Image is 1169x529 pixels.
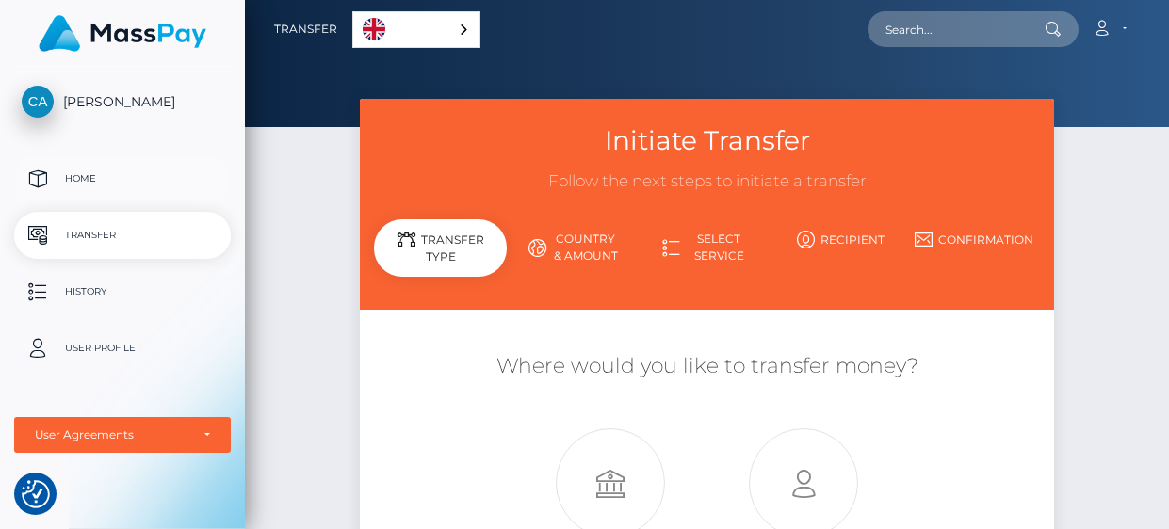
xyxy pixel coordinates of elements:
p: History [22,278,223,306]
span: [PERSON_NAME] [14,93,231,110]
img: Revisit consent button [22,480,50,508]
a: Transfer [14,212,231,259]
a: Recipient [773,223,907,256]
h3: Initiate Transfer [374,122,1041,159]
a: User Profile [14,325,231,372]
a: Home [14,155,231,202]
a: Confirmation [907,223,1041,256]
h3: Follow the next steps to initiate a transfer [374,170,1041,193]
button: Consent Preferences [22,480,50,508]
p: User Profile [22,334,223,362]
img: MassPay [39,15,206,52]
a: Select Service [641,223,774,272]
a: Country & Amount [507,223,641,272]
h5: Where would you like to transfer money? [374,352,1041,381]
div: User Agreements [35,427,189,442]
div: Language [352,11,480,48]
p: Home [22,165,223,193]
a: English [353,12,479,47]
button: User Agreements [14,417,231,453]
p: Transfer [22,221,223,249]
a: History [14,268,231,315]
aside: Language selected: English [352,11,480,48]
div: Transfer Type [374,219,508,277]
input: Search... [868,11,1045,47]
a: Transfer [274,9,337,49]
